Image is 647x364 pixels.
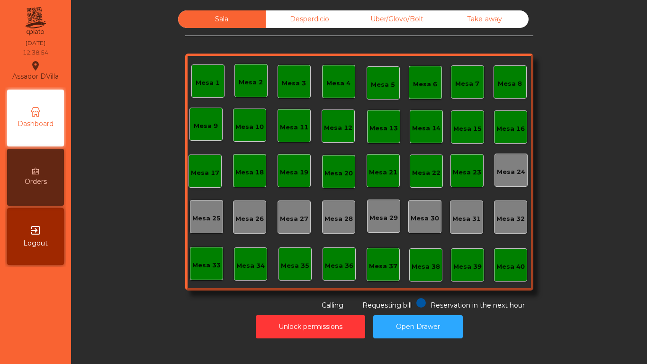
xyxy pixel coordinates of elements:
div: Mesa 16 [496,124,525,134]
div: Mesa 5 [371,80,395,90]
div: Mesa 18 [235,168,264,177]
button: Open Drawer [373,315,463,338]
div: Mesa 14 [412,124,440,133]
span: Calling [322,301,343,309]
i: exit_to_app [30,225,41,236]
div: Desperdicio [266,10,353,28]
div: Take away [441,10,529,28]
div: Mesa 6 [413,80,437,89]
div: Mesa 21 [369,168,397,177]
span: Requesting bill [362,301,412,309]
div: Mesa 20 [324,169,353,178]
div: Mesa 12 [324,123,352,133]
div: [DATE] [26,39,45,47]
div: Mesa 27 [280,214,308,224]
div: Mesa 7 [455,79,479,89]
div: 12:38:54 [23,48,48,57]
div: Mesa 35 [281,261,309,271]
div: Mesa 3 [282,79,306,88]
div: Mesa 37 [369,262,397,271]
div: Mesa 17 [191,168,219,178]
div: Mesa 9 [194,121,218,131]
i: location_on [30,60,41,72]
div: Mesa 4 [326,79,350,88]
div: Assador DVilla [12,59,59,82]
div: Mesa 13 [369,124,398,133]
img: qpiato [24,5,47,38]
span: Logout [23,238,48,248]
div: Mesa 29 [369,213,398,223]
div: Mesa 19 [280,168,308,177]
div: Mesa 39 [453,262,482,272]
div: Mesa 31 [452,214,481,224]
div: Mesa 10 [235,122,264,132]
div: Mesa 28 [324,214,353,224]
div: Mesa 26 [235,214,264,224]
div: Sala [178,10,266,28]
div: Mesa 40 [496,262,525,272]
div: Mesa 1 [196,78,220,88]
div: Mesa 22 [412,168,440,178]
div: Mesa 8 [498,79,522,89]
div: Mesa 24 [497,167,525,177]
div: Mesa 15 [453,124,482,134]
div: Mesa 34 [236,261,265,271]
span: Dashboard [18,119,54,129]
div: Mesa 23 [453,168,481,177]
div: Mesa 33 [192,261,221,270]
div: Mesa 11 [280,123,308,132]
div: Mesa 38 [412,262,440,272]
div: Mesa 30 [411,214,439,223]
div: Mesa 32 [496,214,525,224]
button: Unlock permissions [256,315,365,338]
div: Mesa 36 [325,261,353,271]
span: Reservation in the next hour [431,301,525,309]
div: Mesa 25 [192,214,221,223]
div: Uber/Glovo/Bolt [353,10,441,28]
div: Mesa 2 [239,78,263,87]
span: Orders [25,177,47,187]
